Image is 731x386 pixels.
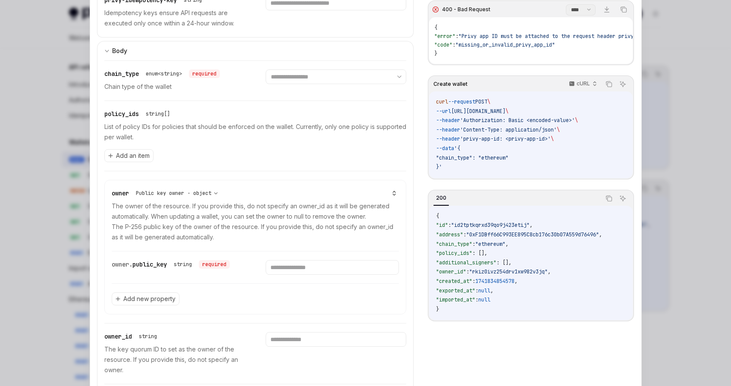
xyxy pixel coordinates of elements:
span: { [434,24,437,31]
span: \ [557,126,560,133]
p: List of policy IDs for policies that should be enforced on the wallet. Currently, only one policy... [104,122,407,142]
span: { [436,213,439,220]
span: \ [487,98,490,105]
span: } [436,306,439,313]
span: --header [436,117,460,124]
span: '{ [454,145,460,152]
span: Create wallet [433,81,467,88]
span: --data [436,145,454,152]
span: "exported_at" [436,287,475,294]
span: owner [112,189,129,197]
span: "created_at" [436,278,472,285]
span: \ [505,108,508,115]
span: "id" [436,222,448,229]
span: POST [475,98,487,105]
span: "chain_type" [436,241,472,248]
span: "address" [436,231,463,238]
span: , [599,231,602,238]
span: : [475,287,478,294]
div: chain_type [104,69,220,78]
span: 'Authorization: Basic <encoded-value>' [460,117,575,124]
span: , [515,278,518,285]
span: , [505,241,508,248]
span: 'Content-Type: application/json' [460,126,557,133]
span: : [452,41,455,48]
span: "imported_at" [436,296,475,303]
div: owner [112,189,222,198]
button: cURL [564,77,601,91]
span: "code" [434,41,452,48]
span: owner_id [104,333,132,340]
span: }' [436,163,442,170]
p: The key quorum ID to set as the owner of the resource. If you provide this, do not specify an owner. [104,344,245,375]
span: : [466,268,469,275]
span: : [472,278,475,285]
span: : [463,231,466,238]
span: : [475,296,478,303]
div: owner_id [104,332,160,341]
div: required [199,260,230,269]
span: 'privy-app-id: <privy-app-id>' [460,135,551,142]
span: --header [436,126,460,133]
span: null [478,287,490,294]
div: string[] [146,110,170,117]
span: "rkiz0ivz254drv1xw982v3jq" [469,268,548,275]
span: 1741834854578 [475,278,515,285]
span: Add an item [116,151,150,160]
span: null [478,296,490,303]
span: "Privy app ID must be attached to the request header privy-app-id" [458,33,658,40]
button: Copy the contents from the code block [603,78,615,90]
div: 400 - Bad Request [442,6,490,13]
span: policy_ids [104,110,139,118]
span: curl [436,98,448,105]
span: : [], [496,259,511,266]
div: owner.public_key [112,260,230,269]
span: "owner_id" [436,268,466,275]
span: : [472,241,475,248]
span: Add new property [123,295,176,303]
span: "error" [434,33,455,40]
div: policy_ids [104,110,173,118]
span: "missing_or_invalid_privy_app_id" [455,41,555,48]
span: "id2tptkqrxd39qo9j423etij" [451,222,530,229]
span: "additional_signers" [436,259,496,266]
span: , [530,222,533,229]
div: Body [112,46,127,56]
div: enum<string> [146,70,182,77]
span: --request [448,98,475,105]
div: string [139,333,157,340]
span: --url [436,108,451,115]
span: : [448,222,451,229]
p: Idempotency keys ensure API requests are executed only once within a 24-hour window. [104,8,245,28]
span: \ [551,135,554,142]
span: , [490,287,493,294]
button: expand input section [97,41,414,60]
span: : [455,33,458,40]
span: : [], [472,250,487,257]
span: public_key [132,260,167,268]
span: , [548,268,551,275]
button: Copy the contents from the code block [618,4,629,15]
span: "policy_ids" [436,250,472,257]
button: Ask AI [617,78,628,90]
span: "ethereum" [475,241,505,248]
p: Chain type of the wallet [104,82,245,92]
span: [URL][DOMAIN_NAME] [451,108,505,115]
button: Add an item [104,149,154,162]
span: owner. [112,260,132,268]
button: Copy the contents from the code block [603,193,615,204]
button: Add new property [112,292,179,305]
button: Ask AI [617,193,628,204]
span: chain_type [104,70,139,78]
p: cURL [577,80,590,87]
div: string [174,261,192,268]
div: 200 [433,193,449,203]
span: --header [436,135,460,142]
span: \ [575,117,578,124]
span: "chain_type": "ethereum" [436,154,508,161]
span: } [434,50,437,57]
span: "0xF1DBff66C993EE895C8cb176c30b07A559d76496" [466,231,599,238]
p: The owner of the resource. If you provide this, do not specify an owner_id as it will be generate... [112,201,399,242]
div: required [189,69,220,78]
